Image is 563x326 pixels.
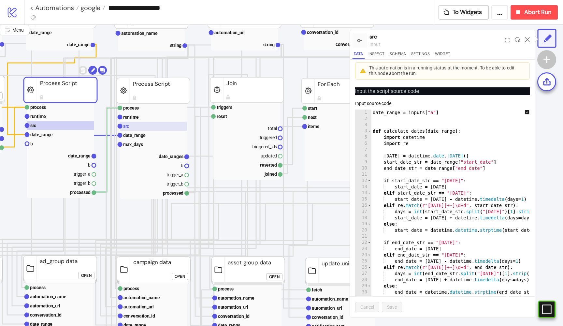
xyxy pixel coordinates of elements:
div: 26 [355,264,371,271]
button: Cancel [355,302,379,312]
div: 5 [355,134,371,141]
text: date_range [67,42,90,47]
div: 28 [355,277,371,283]
div: 12 [355,178,371,184]
button: Widget [434,51,452,59]
text: process [123,286,139,291]
div: 17 [355,209,371,215]
button: ... [491,5,508,20]
span: Toggle code folding, rows 4 through 37 [368,128,371,134]
span: Toggle code folding, rows 14 through 15 [368,190,371,196]
text: start [308,106,317,111]
div: 21 [355,233,371,240]
div: 29 [355,283,371,289]
text: items [308,124,319,129]
text: date_range [123,133,146,138]
text: triggered [260,135,277,140]
text: automation_url [214,30,245,35]
span: up-square [525,110,529,114]
div: src [369,33,502,41]
text: process [30,105,46,110]
text: automation_name [121,31,158,36]
div: 16 [355,202,371,209]
div: 30 [355,289,371,295]
span: Abort Run [524,8,551,16]
label: Input source code [355,100,396,107]
p: Input the script source code [355,87,530,95]
text: runtime [123,114,139,120]
button: Schema [388,51,407,59]
div: 4 [355,128,371,134]
text: max_days [123,142,143,147]
span: Toggle code folding, rows 12 through 13 [368,178,371,184]
text: conversation_id [218,314,250,319]
div: 23 [355,246,371,252]
span: Toggle code folding, rows 26 through 28 [368,264,371,271]
text: automation_url [30,303,60,308]
text: automation_url [218,304,248,310]
text: date_range [68,153,91,158]
text: date_ranges [159,154,183,159]
button: Abort Run [511,5,558,20]
text: date_range [29,30,52,35]
text: b [181,163,183,168]
button: To Widgets [439,5,489,20]
span: To Widgets [453,8,482,16]
button: Save [382,302,402,312]
a: google [79,5,105,11]
div: 15 [355,196,371,202]
a: < Automations [30,5,79,11]
span: Toggle code folding, rows 22 through 23 [368,240,371,246]
div: 18 [355,215,371,221]
span: Menu [12,27,24,33]
button: Open [172,273,188,280]
text: conversation_id [30,312,62,318]
text: automation_name [123,295,160,300]
text: string [170,43,182,48]
div: 20 [355,227,371,233]
div: 19 [355,221,371,227]
text: src [123,124,129,129]
text: total [268,126,277,131]
text: automation_name [312,296,348,302]
text: conversation_id [123,313,155,319]
div: Open [81,272,92,279]
button: Open [78,272,94,279]
text: runtime [30,114,46,119]
text: triggered_ids [252,144,277,149]
button: Inspect [367,51,386,59]
text: automation_name [30,294,66,299]
text: triggers [217,105,232,110]
div: Open [175,273,185,280]
div: 22 [355,240,371,246]
text: conversation_id [307,30,339,35]
text: automation_url [312,305,342,311]
button: Data [353,51,365,59]
span: radius-bottomright [5,28,10,32]
text: process [218,286,234,291]
div: 6 [355,141,371,147]
div: Open [269,273,280,281]
text: conversation_id [336,42,367,47]
text: conversation_id [312,315,343,320]
text: process [30,285,46,290]
div: 14 [355,190,371,196]
div: 7 [355,147,371,153]
div: 24 [355,252,371,258]
button: Settings [410,51,431,59]
div: 27 [355,271,371,277]
div: 11 [355,171,371,178]
text: b [88,162,91,168]
span: Toggle code folding, rows 19 through 20 [368,221,371,227]
span: Toggle code folding, rows 24 through 25 [368,252,371,258]
div: 2 [355,116,371,122]
div: input [369,41,502,48]
text: string [263,42,275,47]
text: fetch [312,287,322,292]
text: process [123,105,139,111]
text: automation_url [123,304,154,309]
div: 9 [355,159,371,165]
span: Toggle code folding, rows 29 through 30 [368,283,371,289]
span: Toggle code folding, rows 16 through 18 [368,202,371,209]
text: reset [217,114,227,119]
